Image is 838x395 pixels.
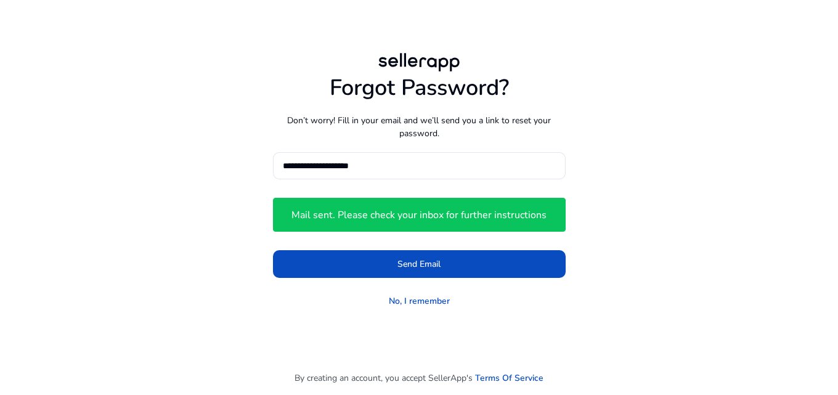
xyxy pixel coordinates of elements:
a: Terms Of Service [475,372,543,385]
h1: Forgot Password? [273,75,566,101]
button: Send Email [273,250,566,278]
span: Send Email [397,258,441,271]
h4: Mail sent. Please check your inbox for further instructions [291,210,547,221]
a: No, I remember [389,295,450,307]
p: Don’t worry! Fill in your email and we’ll send you a link to reset your password. [273,114,566,140]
